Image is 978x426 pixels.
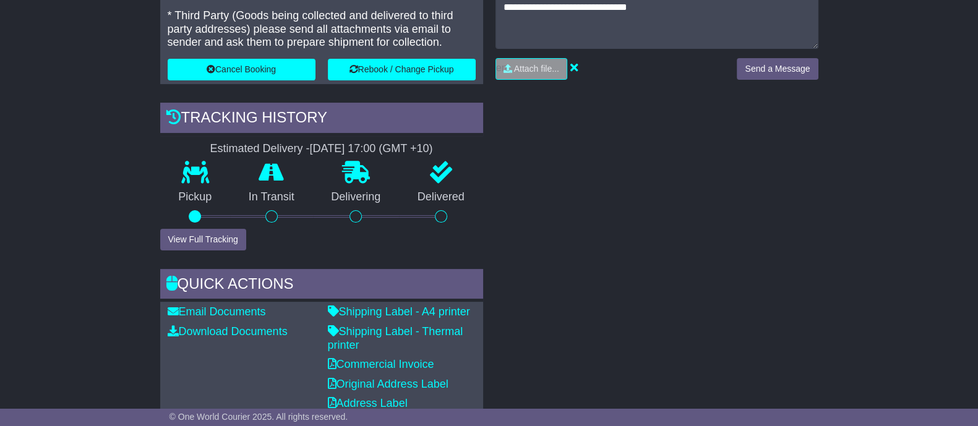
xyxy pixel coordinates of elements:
a: Download Documents [168,325,288,338]
button: Send a Message [737,58,818,80]
a: Original Address Label [328,378,448,390]
a: Address Label [328,397,408,409]
a: Email Documents [168,305,266,318]
div: Tracking history [160,103,483,136]
p: * Third Party (Goods being collected and delivered to third party addresses) please send all atta... [168,9,476,49]
a: Commercial Invoice [328,358,434,370]
button: View Full Tracking [160,229,246,250]
a: Shipping Label - A4 printer [328,305,470,318]
p: Delivering [313,190,400,204]
a: Shipping Label - Thermal printer [328,325,463,351]
p: In Transit [230,190,313,204]
div: [DATE] 17:00 (GMT +10) [310,142,433,156]
button: Cancel Booking [168,59,315,80]
p: Pickup [160,190,231,204]
p: Delivered [399,190,483,204]
span: © One World Courier 2025. All rights reserved. [169,412,348,422]
button: Rebook / Change Pickup [328,59,476,80]
div: Estimated Delivery - [160,142,483,156]
div: Quick Actions [160,269,483,302]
